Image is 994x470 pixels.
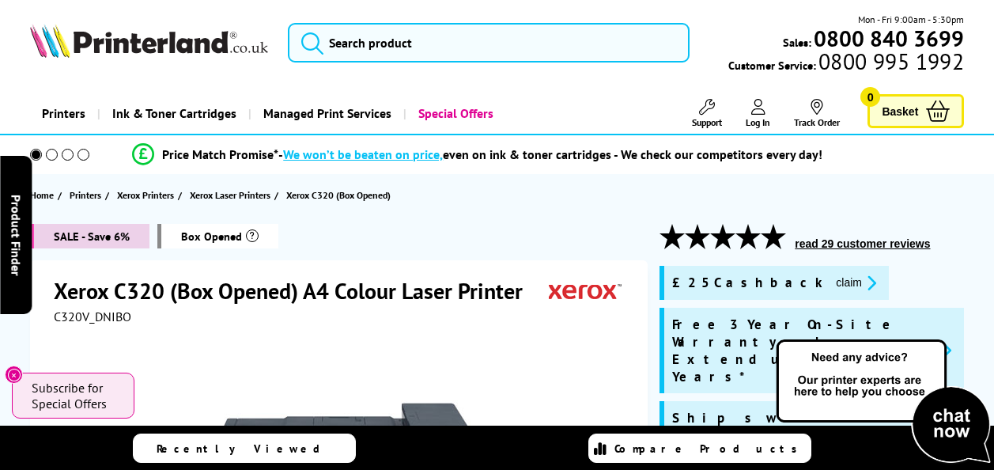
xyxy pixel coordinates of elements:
a: Printers [70,187,105,203]
span: Subscribe for Special Offers [32,380,119,411]
span: £25 Cashback [672,274,823,292]
a: Log In [746,99,770,128]
button: promo-description [831,274,881,292]
span: Basket [882,100,918,122]
img: Printerland Logo [30,24,268,58]
input: Search product [288,23,690,63]
span: Support [692,116,722,128]
a: Xerox Laser Printers [190,187,274,203]
a: Xerox Printers [117,187,178,203]
div: - even on ink & toner cartridges - We check our competitors every day! [278,146,822,162]
span: Home [30,187,54,203]
span: Sales: [783,35,811,50]
span: Ink & Toner Cartridges [112,93,236,134]
a: Basket 0 [867,94,964,128]
a: Home [30,187,58,203]
span: Xerox Laser Printers [190,187,270,203]
span: Xerox C320 (Box Opened) [286,187,391,203]
span: Recently Viewed [157,442,336,456]
button: Close [5,366,23,384]
span: Xerox Printers [117,187,174,203]
a: Track Order [794,99,840,128]
a: Printers [30,93,97,134]
span: Customer Service: [728,54,964,73]
span: Log In [746,116,770,128]
span: Product Finder [8,195,24,276]
a: Recently Viewed [133,434,356,463]
span: Printers [70,187,101,203]
img: Open Live Chat window [773,337,994,467]
h1: Xerox C320 (Box Opened) A4 Colour Laser Printer [54,276,539,305]
b: 0800 840 3699 [814,24,964,53]
span: Free 3 Year On-Site Warranty and Extend up to 5 Years* [672,316,898,385]
button: read 29 customer reviews [790,237,935,251]
a: Special Offers [403,93,505,134]
a: 0800 840 3699 [811,31,964,46]
li: modal_Promise [8,141,947,169]
img: Xerox [549,276,622,305]
span: SALE - Save 6% [30,224,149,248]
a: Support [692,99,722,128]
span: 0800 995 1992 [816,54,964,69]
span: Price Match Promise* [162,146,278,162]
span: Compare Products [614,442,806,456]
a: Compare Products [588,434,811,463]
span: box-opened-description [157,224,278,248]
span: 0 [860,87,880,107]
span: Mon - Fri 9:00am - 5:30pm [858,12,964,27]
a: Xerox C320 (Box Opened) [286,187,395,203]
a: Managed Print Services [248,93,403,134]
a: Printerland Logo [30,24,268,61]
span: We won’t be beaten on price, [283,146,443,162]
a: Ink & Toner Cartridges [97,93,248,134]
span: C320V_DNIBO [54,309,131,324]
